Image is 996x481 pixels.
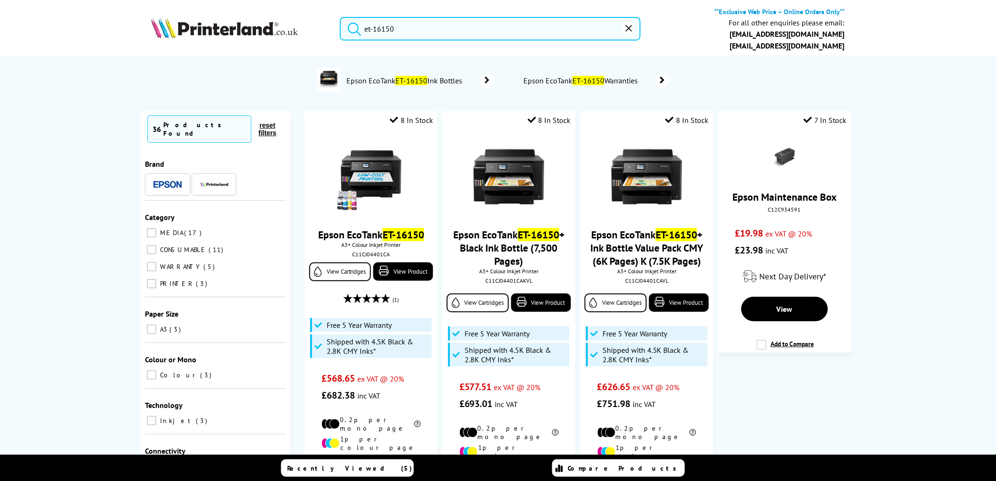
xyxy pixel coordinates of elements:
[729,18,845,27] div: For all other enquiries please email:
[147,262,156,271] input: WARRANTY 5
[147,279,156,288] input: PRINTER 3
[511,293,571,312] a: View Product
[735,244,763,256] span: £23.98
[158,325,169,334] span: A3
[656,228,697,241] mark: ET-16150
[321,389,355,401] span: £682.38
[495,399,518,409] span: inc VAT
[151,17,328,40] a: Printerland Logo
[196,279,209,288] span: 3
[777,304,793,314] span: View
[158,262,202,271] span: WARRANTY
[309,262,371,281] a: View Cartridges
[528,115,571,125] div: 8 In Stock
[321,416,421,432] li: 0.2p per mono page
[209,245,225,254] span: 11
[345,68,494,93] a: Epson EcoTankET-16150Ink Bottles
[184,228,204,237] span: 17
[151,17,298,38] img: Printerland Logo
[393,291,399,309] span: (1)
[158,245,208,254] span: CONSUMABLE
[449,277,568,284] div: C11CJ04401CAKVL
[453,228,564,268] a: Epson EcoTankET-16150+ Black Ink Bottle (7,500 Pages)
[552,459,685,477] a: Compare Products
[459,398,493,410] span: £693.01
[318,228,424,241] a: Epson EcoTankET-16150
[522,76,642,85] span: Epson EcoTank Warranties
[585,293,646,312] a: View Cartridges
[611,141,682,212] img: Epson-ET-16150-Front-Main-Small.jpg
[666,115,709,125] div: 8 In Stock
[730,29,845,39] a: [EMAIL_ADDRESS][DOMAIN_NAME]
[741,297,828,321] a: View
[153,124,161,134] span: 36
[147,245,156,254] input: CONSUMABLE 11
[158,279,195,288] span: PRINTER
[383,228,424,241] mark: ET-16150
[804,115,847,125] div: 7 In Stock
[597,381,631,393] span: £626.65
[459,381,492,393] span: £577.51
[153,181,182,188] img: Epson
[321,372,355,384] span: £568.65
[465,329,530,338] span: Free 5 Year Warranty
[715,7,845,16] b: **Exclusive Web Price – Online Orders Only**
[459,443,559,460] li: 1p per colour page
[158,416,195,425] span: Inkjet
[765,229,812,238] span: ex VAT @ 20%
[730,41,845,50] a: [EMAIL_ADDRESS][DOMAIN_NAME]
[602,345,705,364] span: Shipped with 4.5K Black & 2.8K CMY Inks*
[447,293,508,312] a: View Cartridges
[196,416,209,425] span: 3
[200,182,228,187] img: Printerland
[147,370,156,380] input: Colour 3
[357,391,380,400] span: inc VAT
[494,383,541,392] span: ex VAT @ 20%
[169,325,183,334] span: 3
[336,141,406,212] img: epson-et-16150-with-ink-small.jpg
[312,251,431,258] div: C11CJ04401CA
[327,337,429,356] span: Shipped with 4.5K Black & 2.8K CMY Inks*
[163,121,246,138] div: Products Found
[281,459,414,477] a: Recently Viewed (5)
[759,271,826,282] span: Next Day Delivery*
[251,121,283,137] button: reset filters
[345,76,466,85] span: Epson EcoTank Ink Bottles
[373,262,433,281] a: View Product
[395,76,427,85] mark: ET-16150
[723,263,846,290] div: modal_delivery
[287,464,412,473] span: Recently Viewed (5)
[768,141,801,174] img: epson-C12C934591-new-small.png
[147,416,156,425] input: Inkjet 3
[145,159,164,169] span: Brand
[447,268,570,275] span: A3+ Colour Inkjet Printer
[147,228,156,237] input: MEDIA 17
[200,371,214,379] span: 3
[633,399,656,409] span: inc VAT
[145,446,185,456] span: Connectivity
[158,371,199,379] span: Colour
[572,76,604,85] mark: ET-16150
[321,435,421,452] li: 1p per colour page
[459,424,559,441] li: 0.2p per mono page
[518,228,559,241] mark: ET-16150
[732,190,836,204] a: Epson Maintenance Box
[602,329,667,338] span: Free 5 Year Warranty
[585,268,708,275] span: A3+ Colour Inkjet Printer
[568,464,682,473] span: Compare Products
[735,227,763,239] span: £19.98
[725,206,844,213] div: C12C934591
[597,424,697,441] li: 0.2p per mono page
[147,325,156,334] input: A3 3
[309,241,433,248] span: A3+ Colour Inkjet Printer
[145,212,175,222] span: Category
[649,293,709,312] a: View Product
[145,400,183,410] span: Technology
[587,277,706,284] div: C11CJ04401CAVL
[340,17,641,41] input: Search product or brand
[465,345,567,364] span: Shipped with 4.5K Black & 2.8K CMY Inks*
[597,398,631,410] span: £751.98
[522,74,670,87] a: Epson EcoTankET-16150Warranties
